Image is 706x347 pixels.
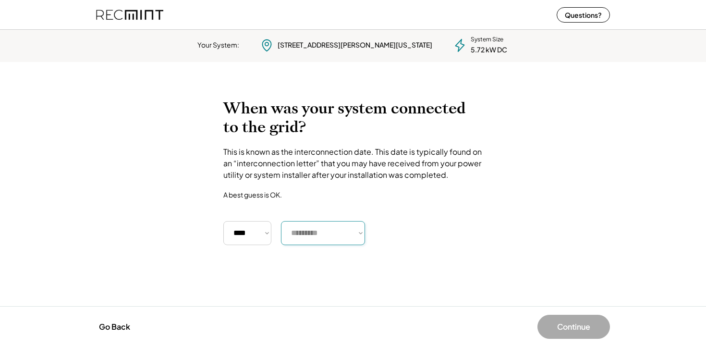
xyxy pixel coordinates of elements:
div: This is known as the interconnection date. This date is typically found on an “interconnection le... [223,146,483,181]
div: [STREET_ADDRESS][PERSON_NAME][US_STATE] [278,40,432,50]
h2: When was your system connected to the grid? [223,99,483,136]
div: 5.72 kW DC [471,45,507,55]
button: Go Back [96,316,133,337]
img: recmint-logotype%403x%20%281%29.jpeg [96,2,163,27]
div: A best guess is OK. [223,190,282,199]
button: Questions? [557,7,610,23]
div: System Size [471,36,503,44]
button: Continue [537,315,610,339]
div: Your System: [197,40,239,50]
